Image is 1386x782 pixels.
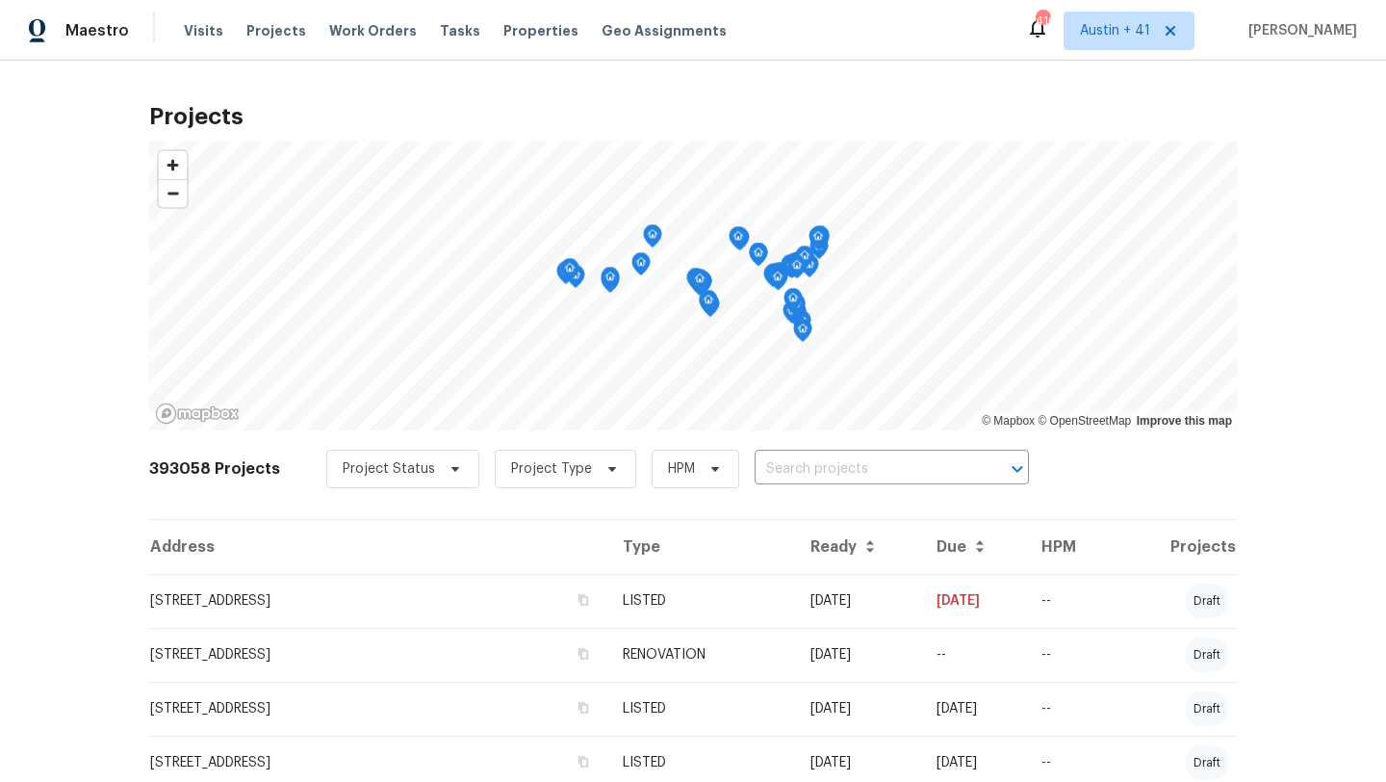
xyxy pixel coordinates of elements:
[795,574,921,628] td: [DATE]
[729,226,748,256] div: Map marker
[607,682,795,736] td: LISTED
[159,151,187,179] button: Zoom in
[575,699,592,717] button: Copy Address
[1026,520,1110,574] th: HPM
[511,459,592,479] span: Project Type
[781,254,800,284] div: Map marker
[643,224,662,254] div: Map marker
[155,403,240,425] a: Mapbox homepage
[787,255,807,285] div: Map marker
[246,21,306,40] span: Projects
[1026,574,1110,628] td: --
[149,628,607,682] td: [STREET_ADDRESS]
[795,628,921,682] td: [DATE]
[921,574,1026,628] td: [DATE]
[921,682,1026,736] td: [DATE]
[631,252,651,282] div: Map marker
[1137,414,1232,428] a: Improve this map
[607,520,795,574] th: Type
[785,252,805,282] div: Map marker
[575,645,592,663] button: Copy Address
[149,142,1237,430] canvas: Map
[699,290,718,320] div: Map marker
[560,258,579,288] div: Map marker
[503,21,578,40] span: Properties
[1026,628,1110,682] td: --
[810,225,830,255] div: Map marker
[575,591,592,609] button: Copy Address
[749,243,768,273] div: Map marker
[783,300,802,330] div: Map marker
[755,455,975,484] input: Search projects
[343,459,435,479] span: Project Status
[686,268,706,298] div: Map marker
[1038,414,1131,428] a: OpenStreetMap
[1186,745,1228,780] div: draft
[1186,638,1228,672] div: draft
[184,21,223,40] span: Visits
[770,262,789,292] div: Map marker
[921,628,1026,682] td: --
[1241,21,1357,40] span: [PERSON_NAME]
[1186,584,1228,618] div: draft
[65,21,129,40] span: Maestro
[1004,456,1031,482] button: Open
[440,24,480,38] span: Tasks
[921,520,1026,574] th: Due
[601,267,620,297] div: Map marker
[789,251,808,281] div: Map marker
[765,263,784,293] div: Map marker
[149,107,1237,126] h2: Projects
[159,179,187,207] button: Zoom out
[556,261,576,291] div: Map marker
[668,459,695,479] span: HPM
[1036,12,1049,31] div: 416
[795,520,921,574] th: Ready
[607,574,795,628] td: LISTED
[1080,21,1150,40] span: Austin + 41
[783,255,802,285] div: Map marker
[1186,691,1228,726] div: draft
[149,459,280,479] h2: 393058 Projects
[795,682,921,736] td: [DATE]
[159,180,187,207] span: Zoom out
[808,226,828,256] div: Map marker
[783,288,803,318] div: Map marker
[602,21,727,40] span: Geo Assignments
[1026,682,1110,736] td: --
[768,267,787,297] div: Map marker
[793,319,812,349] div: Map marker
[329,21,417,40] span: Work Orders
[982,414,1035,428] a: Mapbox
[149,520,607,574] th: Address
[575,753,592,770] button: Copy Address
[788,253,808,283] div: Map marker
[607,628,795,682] td: RENOVATION
[1111,520,1237,574] th: Projects
[149,574,607,628] td: [STREET_ADDRESS]
[149,682,607,736] td: [STREET_ADDRESS]
[795,246,814,275] div: Map marker
[763,264,783,294] div: Map marker
[690,269,709,299] div: Map marker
